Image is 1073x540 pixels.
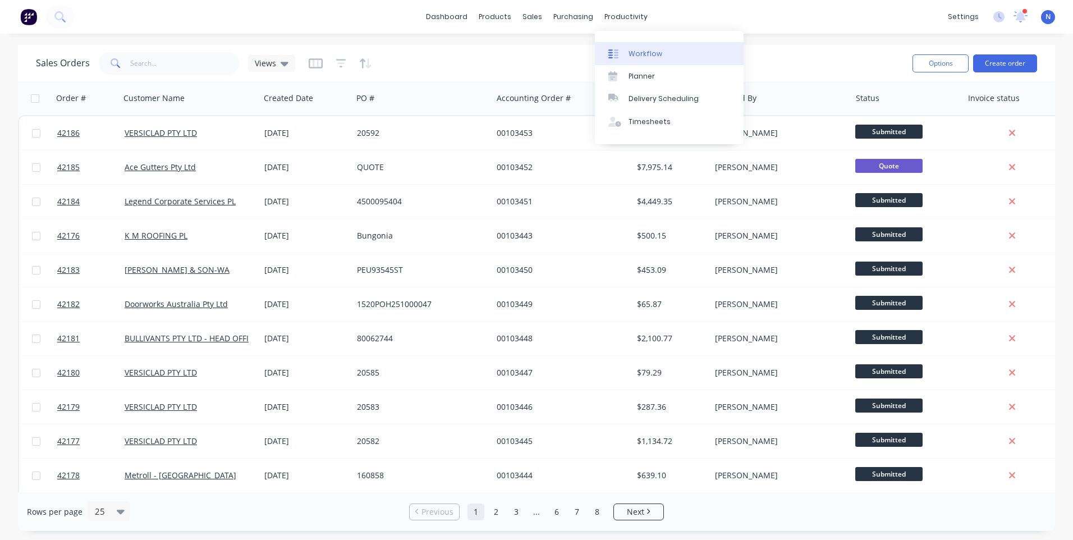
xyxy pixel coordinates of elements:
div: Accounting Order # [497,93,571,104]
div: [PERSON_NAME] [715,196,840,207]
a: 42186 [57,116,125,150]
div: [DATE] [264,367,348,378]
div: [PERSON_NAME] [715,299,840,310]
span: Next [627,506,644,518]
a: BULLIVANTS PTY LTD - HEAD OFFICE [125,333,258,344]
div: Workflow [629,49,662,59]
div: purchasing [548,8,599,25]
a: Next page [614,506,663,518]
span: Submitted [855,125,923,139]
div: 20582 [357,436,482,447]
a: Page 7 [568,504,585,520]
a: Page 6 [548,504,565,520]
div: 00103451 [497,196,621,207]
div: $639.10 [637,470,703,481]
div: [PERSON_NAME] [715,162,840,173]
div: 00103443 [497,230,621,241]
div: Status [856,93,879,104]
a: Previous page [410,506,459,518]
span: 42184 [57,196,80,207]
a: Workflow [595,42,744,65]
span: 42186 [57,127,80,139]
div: [DATE] [264,162,348,173]
span: 42177 [57,436,80,447]
div: $4,449.35 [637,196,703,207]
div: [DATE] [264,230,348,241]
a: Page 3 [508,504,525,520]
div: Delivery Scheduling [629,94,699,104]
div: $7,975.14 [637,162,703,173]
div: $1,134.72 [637,436,703,447]
h1: Sales Orders [36,58,90,68]
div: [DATE] [264,436,348,447]
div: PO # [356,93,374,104]
a: Doorworks Australia Pty Ltd [125,299,228,309]
div: [PERSON_NAME] [715,436,840,447]
a: Ace Gutters Pty Ltd [125,162,196,172]
div: [DATE] [264,127,348,139]
span: Submitted [855,296,923,310]
a: 42178 [57,459,125,492]
div: $65.87 [637,299,703,310]
span: Rows per page [27,506,82,518]
div: [PERSON_NAME] [715,401,840,413]
a: Page 8 [589,504,606,520]
a: VERSICLAD PTY LTD [125,401,197,412]
div: 00103447 [497,367,621,378]
a: [PERSON_NAME] & SON-WA [125,264,230,275]
div: $500.15 [637,230,703,241]
div: [PERSON_NAME] [715,264,840,276]
a: 42179 [57,390,125,424]
span: 42185 [57,162,80,173]
div: [DATE] [264,196,348,207]
div: [PERSON_NAME] [715,127,840,139]
div: Created Date [264,93,313,104]
div: Bungonia [357,230,482,241]
span: Submitted [855,467,923,481]
a: 42181 [57,322,125,355]
span: Views [255,57,276,69]
a: Delivery Scheduling [595,88,744,110]
a: Page 1 is your current page [467,504,484,520]
span: 42183 [57,264,80,276]
a: K M ROOFING PL [125,230,187,241]
span: Submitted [855,227,923,241]
a: VERSICLAD PTY LTD [125,367,197,378]
div: 00103453 [497,127,621,139]
div: 00103444 [497,470,621,481]
span: Previous [421,506,453,518]
div: [PERSON_NAME] [715,333,840,344]
div: 4500095404 [357,196,482,207]
span: 42182 [57,299,80,310]
a: 42182 [57,287,125,321]
span: Submitted [855,433,923,447]
input: Search... [130,52,240,75]
button: Options [912,54,969,72]
div: [DATE] [264,264,348,276]
div: 00103448 [497,333,621,344]
div: 1520POH251000047 [357,299,482,310]
div: Customer Name [123,93,185,104]
span: Submitted [855,330,923,344]
div: 160858 [357,470,482,481]
div: [DATE] [264,401,348,413]
div: [DATE] [264,299,348,310]
a: Jump forward [528,504,545,520]
a: 42184 [57,185,125,218]
ul: Pagination [405,504,668,520]
a: dashboard [420,8,473,25]
div: Order # [56,93,86,104]
div: productivity [599,8,653,25]
span: N [1046,12,1051,22]
div: sales [517,8,548,25]
span: Submitted [855,364,923,378]
a: Metroll - [GEOGRAPHIC_DATA] [125,470,236,480]
div: QUOTE [357,162,482,173]
div: $287.36 [637,401,703,413]
span: Submitted [855,262,923,276]
div: Planner [629,71,655,81]
a: Planner [595,65,744,88]
div: $79.29 [637,367,703,378]
div: 00103452 [497,162,621,173]
div: 00103450 [497,264,621,276]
